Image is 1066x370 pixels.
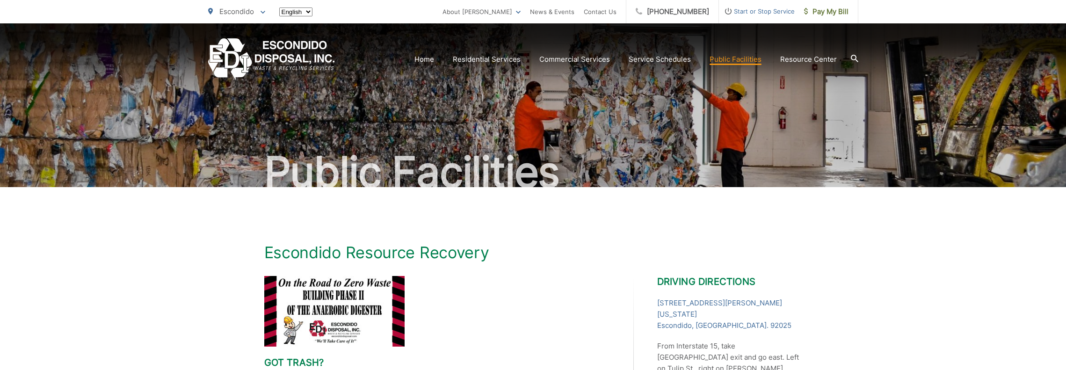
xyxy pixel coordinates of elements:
a: [STREET_ADDRESS][PERSON_NAME][US_STATE]Escondido, [GEOGRAPHIC_DATA]. 92025 [657,297,802,331]
a: Home [414,54,434,65]
h2: Public Facilities [208,149,858,196]
a: News & Events [530,6,574,17]
a: EDCD logo. Return to the homepage. [208,38,335,80]
a: Contact Us [584,6,616,17]
a: About [PERSON_NAME] [442,6,521,17]
h2: Got trash? [264,357,610,368]
a: Resource Center [780,54,837,65]
a: Commercial Services [539,54,610,65]
span: Pay My Bill [804,6,848,17]
a: Residential Services [453,54,521,65]
a: Public Facilities [710,54,761,65]
select: Select a language [279,7,312,16]
a: Service Schedules [629,54,691,65]
span: Escondido [219,7,254,16]
h1: Escondido Resource Recovery [264,243,802,262]
h2: Driving Directions [657,276,802,287]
